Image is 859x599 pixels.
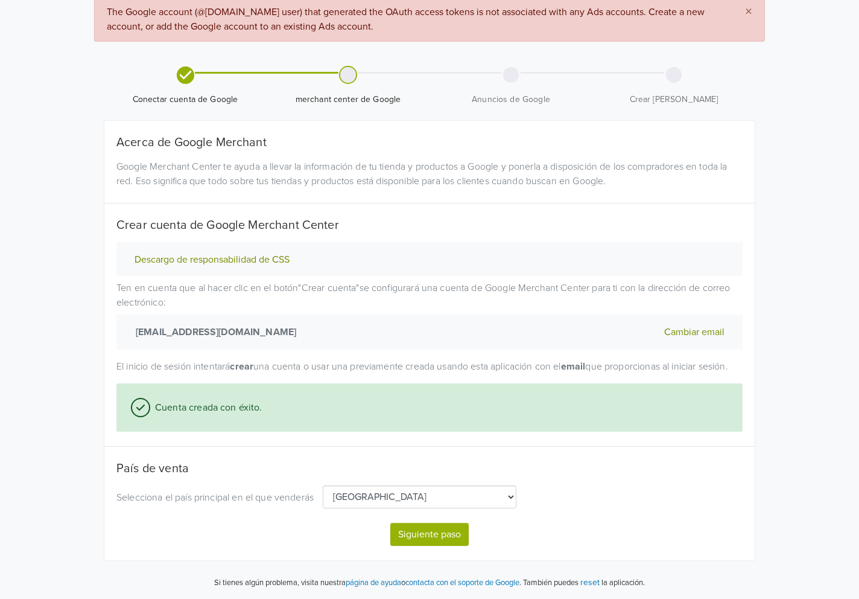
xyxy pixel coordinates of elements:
p: Selecciona el país principal en el que venderás [116,490,314,505]
p: Si tienes algún problema, visita nuestra o . [214,577,521,589]
strong: [EMAIL_ADDRESS][DOMAIN_NAME] [131,325,296,339]
button: Descargo de responsabilidad de CSS [131,254,293,266]
p: Ten en cuenta que al hacer clic en el botón " Crear cuenta " se configurará una cuenta de Google ... [116,281,743,350]
span: merchant center de Google [271,94,425,106]
span: Conectar cuenta de Google [109,94,262,106]
span: Crear [PERSON_NAME] [597,94,750,106]
h5: Acerca de Google Merchant [116,135,743,150]
button: Siguiente paso [390,523,469,546]
span: The Google account (@[DOMAIN_NAME] user) that generated the OAuth access tokens is not associated... [107,6,705,33]
a: contacta con el soporte de Google [405,578,519,588]
button: Cambiar email [661,324,728,340]
button: reset [580,575,600,589]
p: El inicio de sesión intentará una cuenta o usar una previamente creada usando esta aplicación con... [116,359,743,374]
h5: País de venta [116,461,743,476]
span: Anuncios de Google [434,94,588,106]
div: Google Merchant Center te ayuda a llevar la información de tu tienda y productos a Google y poner... [107,159,752,188]
h5: Crear cuenta de Google Merchant Center [116,218,743,232]
strong: crear [230,360,253,373]
p: También puedes la aplicación. [521,575,645,589]
strong: email [561,360,586,373]
a: página de ayuda [346,578,401,588]
span: Cuenta creada con éxito. [150,400,262,415]
span: × [745,3,752,21]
